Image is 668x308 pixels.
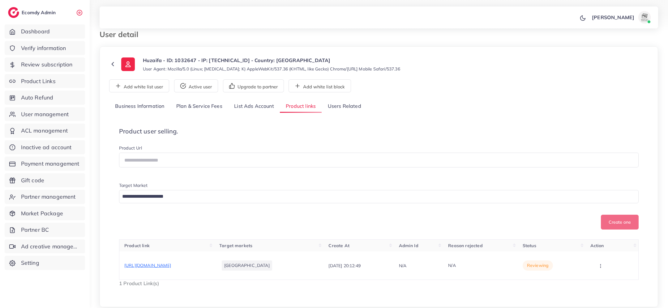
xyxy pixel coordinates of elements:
h3: User detail [100,30,143,39]
button: Add white list user [109,79,169,92]
img: ic-user-info.36bf1079.svg [121,57,135,71]
a: Plan & Service Fees [170,100,228,113]
span: Auto Refund [21,94,54,102]
p: [DATE] 20:12:49 [328,262,360,269]
a: Gift code [5,173,85,188]
span: Setting [21,259,39,267]
input: Search for option [120,192,631,201]
img: logo [8,7,19,18]
span: Partner management [21,193,76,201]
a: Product Links [5,74,85,88]
a: Users Related [322,100,367,113]
a: List Ads Account [228,100,280,113]
span: Create At [328,243,349,248]
span: ACL management [21,127,68,135]
span: Review subscription [21,61,73,69]
span: Product link [124,243,150,248]
label: Target Market [119,182,148,188]
span: Action [590,243,604,248]
span: Market Package [21,209,63,217]
span: Reason rejected [448,243,482,248]
a: logoEcomdy Admin [8,7,57,18]
a: Dashboard [5,24,85,39]
a: [PERSON_NAME]avatar [589,11,653,23]
img: avatar [638,11,651,23]
a: Market Package [5,206,85,221]
a: Payment management [5,157,85,171]
li: [GEOGRAPHIC_DATA] [222,260,272,270]
span: reviewing [527,262,549,268]
span: Partner BC [21,226,49,234]
a: Auto Refund [5,91,85,105]
a: Partner management [5,190,85,204]
span: Gift code [21,176,44,184]
div: Search for option [119,190,639,203]
a: Partner BC [5,223,85,237]
a: Setting [5,256,85,270]
button: Active user [174,79,218,92]
p: [PERSON_NAME] [592,14,634,21]
button: Create one [601,215,639,230]
span: [URL][DOMAIN_NAME] [124,263,171,268]
span: Dashboard [21,27,50,36]
a: Business Information [109,100,170,113]
span: Status [523,243,536,248]
span: Verify information [21,44,66,52]
span: Product Links [21,77,56,85]
span: User management [21,110,69,118]
span: 1 Product Link(s) [119,280,159,286]
span: Payment management [21,160,79,168]
span: Admin Id [399,243,418,248]
h2: Ecomdy Admin [22,10,57,15]
a: Review subscription [5,57,85,72]
span: Target markets [219,243,252,248]
a: Verify information [5,41,85,55]
a: Product links [280,100,322,113]
span: N/A [448,263,456,268]
button: Add white list block [289,79,351,92]
button: Upgrade to partner [223,79,284,92]
span: Inactive ad account [21,143,72,151]
p: N/A [399,262,406,269]
a: Ad creative management [5,239,85,254]
small: User Agent: Mozilla/5.0 (Linux; [MEDICAL_DATA]; K) AppleWebKit/537.36 (KHTML, like Gecko) Chrome/... [143,66,400,72]
p: Huzaifa - ID: 1032647 - IP: [TECHNICAL_ID] - Country: [GEOGRAPHIC_DATA] [143,57,400,64]
span: Ad creative management [21,243,80,251]
h4: Product user selling. [119,128,639,135]
a: ACL management [5,124,85,138]
a: User management [5,107,85,121]
a: Inactive ad account [5,140,85,154]
label: Product Url [119,145,142,151]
